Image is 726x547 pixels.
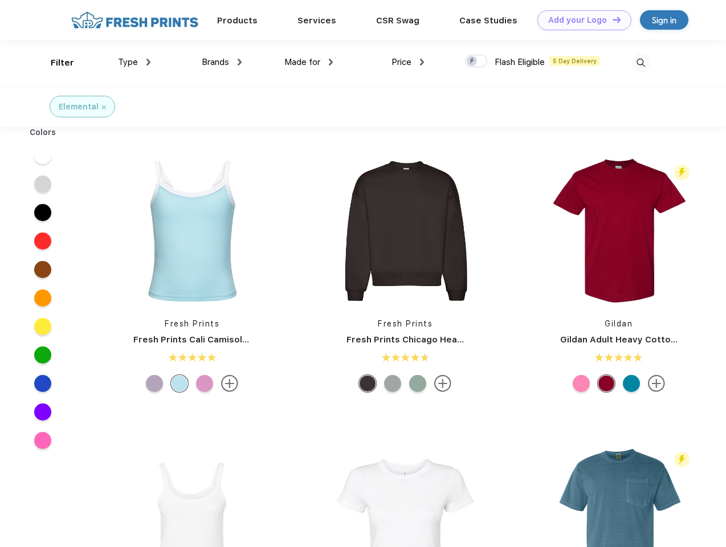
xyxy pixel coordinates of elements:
div: Elemental [59,101,99,113]
div: Cardinal Red [598,375,615,392]
div: Purple mto [146,375,163,392]
span: Type [118,57,138,67]
img: more.svg [221,375,238,392]
img: dropdown.png [238,59,242,66]
img: dropdown.png [420,59,424,66]
img: func=resize&h=266 [329,155,481,307]
img: fo%20logo%202.webp [68,10,202,30]
div: Baby Blue White [171,375,188,392]
span: Flash Eligible [495,57,545,67]
div: Filter [51,56,74,70]
a: Sign in [640,10,688,30]
img: func=resize&h=266 [116,155,268,307]
a: Products [217,15,258,26]
a: CSR Swag [376,15,419,26]
img: desktop_search.svg [631,54,650,72]
div: Dark Chocolate mto [359,375,376,392]
div: Azalea [573,375,590,392]
span: Made for [284,57,320,67]
img: more.svg [434,375,451,392]
div: Colors [21,126,65,138]
a: Fresh Prints [378,319,433,328]
img: more.svg [648,375,665,392]
a: Gildan Adult Heavy Cotton T-Shirt [560,334,708,345]
a: Fresh Prints Cali Camisole Top [133,334,267,345]
span: Brands [202,57,229,67]
div: Sage Green mto [409,375,426,392]
div: Tropical Blue [623,375,640,392]
div: Add your Logo [548,15,607,25]
div: Light Purple [196,375,213,392]
img: func=resize&h=266 [543,155,695,307]
a: Services [297,15,336,26]
img: dropdown.png [146,59,150,66]
img: filter_cancel.svg [102,105,106,109]
img: flash_active_toggle.svg [674,452,690,467]
img: dropdown.png [329,59,333,66]
span: Price [391,57,411,67]
img: DT [613,17,621,23]
div: Heathered Grey mto [384,375,401,392]
img: flash_active_toggle.svg [674,165,690,180]
a: Gildan [605,319,633,328]
a: Fresh Prints Chicago Heavyweight Crewneck [346,334,543,345]
a: Fresh Prints [165,319,219,328]
div: Sign in [652,14,676,27]
span: 5 Day Delivery [549,56,600,66]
